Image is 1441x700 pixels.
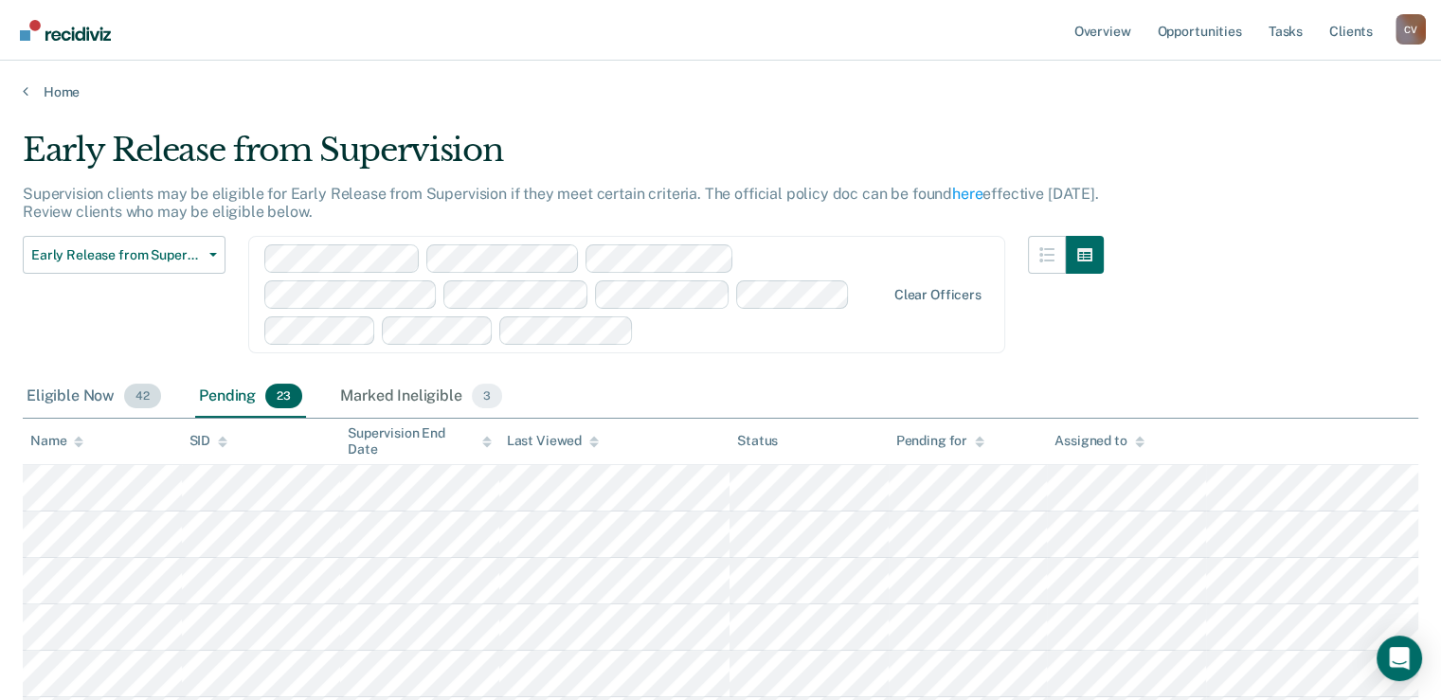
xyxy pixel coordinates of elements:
span: Early Release from Supervision [31,247,202,263]
button: Early Release from Supervision [23,236,225,274]
div: Early Release from Supervision [23,131,1104,185]
div: C V [1396,14,1426,45]
div: Marked Ineligible3 [336,376,506,418]
div: SID [189,433,228,449]
div: Last Viewed [507,433,599,449]
span: 3 [472,384,502,408]
img: Recidiviz [20,20,111,41]
a: Home [23,83,1418,100]
div: Pending for [896,433,984,449]
div: Assigned to [1054,433,1144,449]
div: Pending23 [195,376,306,418]
div: Supervision End Date [348,425,492,458]
div: Name [30,433,83,449]
div: Clear officers [894,287,982,303]
span: 42 [124,384,161,408]
p: Supervision clients may be eligible for Early Release from Supervision if they meet certain crite... [23,185,1099,221]
div: Eligible Now42 [23,376,165,418]
div: Status [737,433,778,449]
a: here [952,185,982,203]
div: Open Intercom Messenger [1377,636,1422,681]
span: 23 [265,384,302,408]
button: Profile dropdown button [1396,14,1426,45]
